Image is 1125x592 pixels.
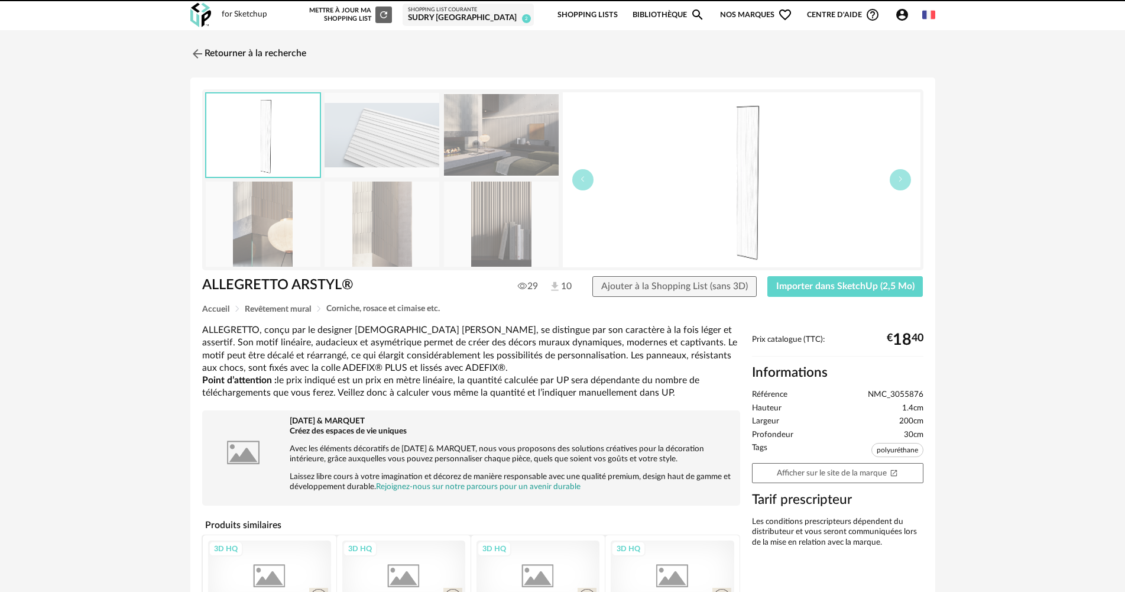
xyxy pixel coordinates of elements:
[871,443,923,457] span: polyuréthane
[633,1,705,29] a: BibliothèqueMagnify icon
[752,491,923,509] h3: Tarif prescripteur
[899,416,923,427] span: 200cm
[902,403,923,414] span: 1.4cm
[376,483,581,491] a: Rejoignez-nous sur notre parcours pour un avenir durable
[549,280,570,293] span: 10
[444,93,559,177] img: NMC_02_005179.jpg
[611,541,646,557] div: 3D HQ
[290,417,365,425] b: [DATE] & MARQUET
[202,374,740,400] p: le prix indiqué est un prix en mètre linéaire, la quantité calculée par UP sera dépendante du nom...
[202,305,229,313] span: Accueil
[290,427,407,435] b: Créez des espaces de vie uniques
[767,276,923,297] button: Importer dans SketchUp (2,5 Mo)
[408,7,529,14] div: Shopping List courante
[865,8,880,22] span: Help Circle Outline icon
[477,541,511,557] div: 3D HQ
[206,93,320,177] img: thumbnail.png
[592,276,757,297] button: Ajouter à la Shopping List (sans 3D)
[895,8,909,22] span: Account Circle icon
[343,541,377,557] div: 3D HQ
[778,8,792,22] span: Heart Outline icon
[325,93,439,177] img: NMC_02_arstyl_allegretto_wall-panels_a_cbs.jpg
[202,376,277,385] b: Point d’attention :
[209,541,243,557] div: 3D HQ
[776,282,915,291] span: Importer dans SketchUp (2,5 Mo)
[202,276,496,295] h1: ALLEGRETTO ARSTYL®
[752,416,779,427] span: Largeur
[190,41,306,67] a: Retourner à la recherche
[752,335,923,357] div: Prix catalogue (TTC):
[752,517,923,548] div: Les conditions prescripteurs dépendent du distributeur et vous seront communiquées lors de la mis...
[408,7,529,24] a: Shopping List courante SUDRY [GEOGRAPHIC_DATA] 2
[549,280,561,293] img: Téléchargements
[752,443,767,460] span: Tags
[202,324,740,400] div: ALLEGRETTO, conçu par le designer [DEMOGRAPHIC_DATA] [PERSON_NAME], se distingue par son caractèr...
[222,9,267,20] div: for Sketchup
[325,182,439,266] img: NMC_02_005181.jpg
[208,472,734,492] p: Laissez libre cours à votre imagination et décorez de manière responsable avec une qualité premiu...
[752,463,923,484] a: Afficher sur le site de la marqueOpen In New icon
[206,182,320,266] img: NMC_02_005180.jpg
[522,14,531,23] span: 2
[202,516,740,534] h4: Produits similaires
[202,305,923,313] div: Breadcrumb
[890,468,898,477] span: Open In New icon
[557,1,618,29] a: Shopping Lists
[895,8,915,22] span: Account Circle icon
[868,390,923,400] span: NMC_3055876
[208,444,734,464] p: Avec les éléments décoratifs de [DATE] & MARQUET, nous vous proposons des solutions créatives pou...
[807,8,880,22] span: Centre d'aideHelp Circle Outline icon
[190,47,205,61] img: svg+xml;base64,PHN2ZyB3aWR0aD0iMjQiIGhlaWdodD0iMjQiIHZpZXdCb3g9IjAgMCAyNCAyNCIgZmlsbD0ibm9uZSIgeG...
[563,92,920,267] img: thumbnail.png
[326,305,440,313] span: Corniche, rosace et cimaise etc.
[752,390,787,400] span: Référence
[690,8,705,22] span: Magnify icon
[922,8,935,21] img: fr
[444,182,559,266] img: NMC_02_005182.jpg
[307,7,392,23] div: Mettre à jour ma Shopping List
[208,416,279,487] img: brand logo
[893,335,912,345] span: 18
[518,280,538,292] span: 29
[720,1,792,29] span: Nos marques
[190,3,211,27] img: OXP
[378,11,389,18] span: Refresh icon
[887,335,923,345] div: € 40
[752,403,782,414] span: Hauteur
[904,430,923,441] span: 30cm
[752,430,793,441] span: Profondeur
[408,13,529,24] div: SUDRY [GEOGRAPHIC_DATA]
[245,305,311,313] span: Revêtement mural
[601,282,748,291] span: Ajouter à la Shopping List (sans 3D)
[752,364,923,381] h2: Informations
